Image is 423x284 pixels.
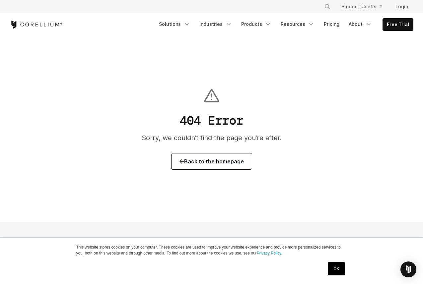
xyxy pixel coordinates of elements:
[321,1,333,13] button: Search
[155,18,194,30] a: Solutions
[172,153,252,169] a: Back to the homepage
[10,21,63,28] a: Corellium Home
[76,244,347,256] p: This website stores cookies on your computer. These cookies are used to improve your website expe...
[336,1,388,13] a: Support Center
[155,18,413,31] div: Navigation Menu
[400,261,416,277] div: Open Intercom Messenger
[390,1,413,13] a: Login
[383,19,413,30] a: Free Trial
[345,18,376,30] a: About
[179,157,244,165] span: Back to the homepage
[320,18,343,30] a: Pricing
[257,251,282,256] a: Privacy Policy.
[316,1,413,13] div: Navigation Menu
[277,18,318,30] a: Resources
[237,18,275,30] a: Products
[328,262,345,275] a: OK
[195,18,236,30] a: Industries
